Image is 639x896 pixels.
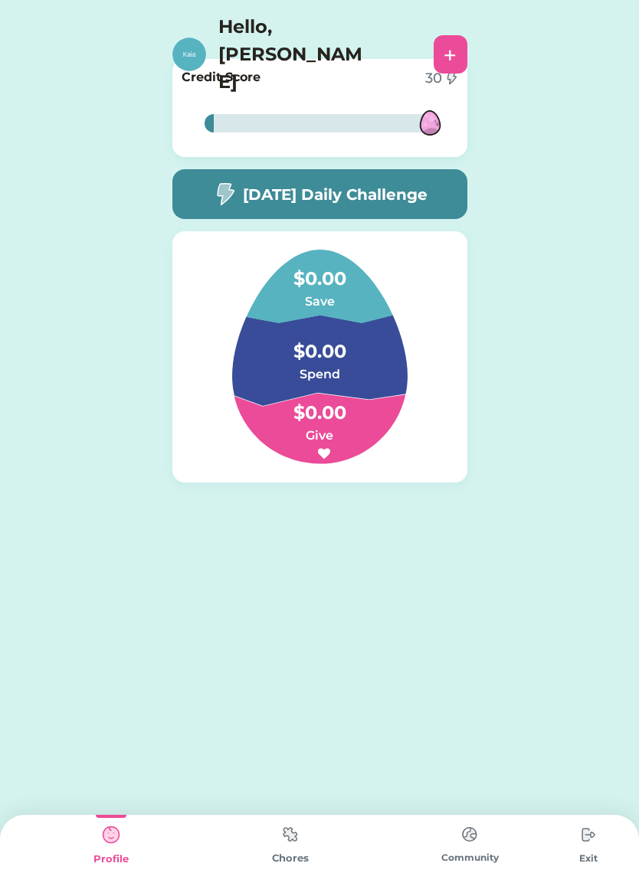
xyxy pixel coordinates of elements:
div: Exit [559,852,618,865]
img: Group%201.svg [195,250,444,464]
img: type%3Dchores%2C%20state%3Ddefault.svg [454,819,485,849]
h6: Save [243,293,396,311]
img: MFN-Bird-Pink-Egg.svg [405,98,455,148]
div: Chores [201,851,380,866]
h4: Hello, [PERSON_NAME] [218,13,372,96]
div: Profile [21,852,201,867]
h4: $0.00 [243,250,396,293]
h6: Give [243,427,396,445]
div: Community [380,851,559,865]
div: + [444,43,457,66]
h6: Spend [243,365,396,384]
h4: $0.00 [243,384,396,427]
img: type%3Dchores%2C%20state%3Ddefault.svg [275,819,306,849]
h4: $0.00 [243,322,396,365]
img: type%3Dkids%2C%20state%3Dselected.svg [96,819,126,850]
img: type%3Dchores%2C%20state%3Ddefault.svg [573,819,604,850]
img: image-flash-1--flash-power-connect-charge-electricity-lightning.svg [212,182,237,206]
h5: [DATE] Daily Challenge [243,183,428,206]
